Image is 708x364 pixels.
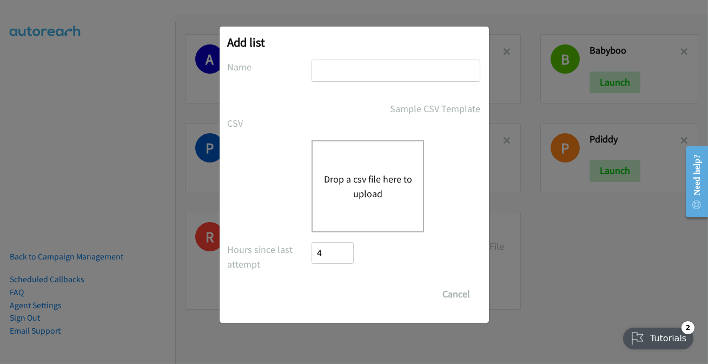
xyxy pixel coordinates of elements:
label: Name [228,60,312,74]
label: CSV [228,116,312,131]
iframe: Checklist [617,317,700,356]
button: Drop a csv file here to upload [323,172,412,201]
button: Cancel [433,283,481,305]
iframe: Resource Center [677,139,708,225]
h2: Add list [228,35,481,50]
a: Sample CSV Template [391,101,481,116]
label: Hours since last attempt [228,242,312,271]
